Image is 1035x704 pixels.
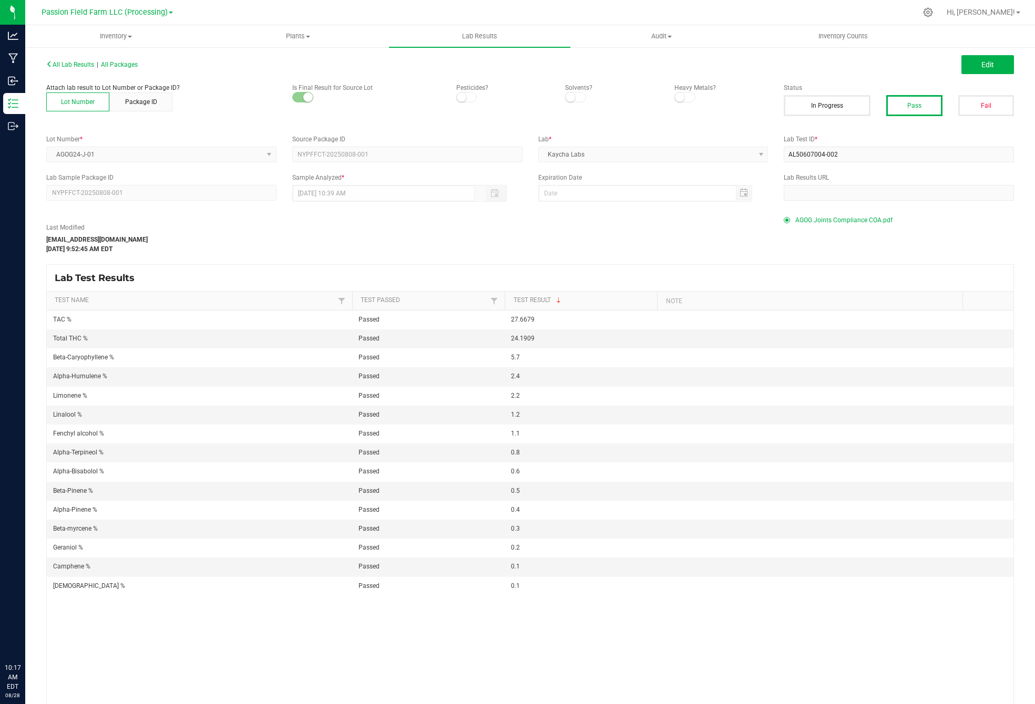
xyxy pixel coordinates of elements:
[511,411,520,418] span: 1.2
[947,8,1015,16] span: Hi, [PERSON_NAME]!
[784,83,1014,92] label: Status
[46,223,215,232] label: Last Modified
[25,25,207,47] a: Inventory
[358,392,380,399] span: Passed
[795,212,893,228] span: AGOG Joints Compliance COA.pdf
[55,296,335,305] a: Test NameSortable
[511,316,535,323] span: 27.6679
[511,430,520,437] span: 1.1
[292,134,522,144] label: Source Package ID
[46,83,276,92] p: Attach lab result to Lot Number or Package ID?
[8,98,18,109] inline-svg: Inventory
[358,335,380,342] span: Passed
[335,294,348,307] a: Filter
[565,83,659,92] p: Solvents?
[514,296,654,305] a: Test ResultSortable
[488,294,500,307] a: Filter
[53,487,93,494] span: Beta-Pinene %
[53,506,97,513] span: Alpha-Pinene %
[53,372,107,380] span: Alpha-Humulene %
[5,691,21,699] p: 08/28
[511,506,520,513] span: 0.4
[42,8,168,17] span: Passion Field Farm LLC (Processing)
[886,95,942,116] button: Pass
[46,236,148,243] strong: [EMAIL_ADDRESS][DOMAIN_NAME]
[101,61,138,68] span: All Packages
[53,544,83,551] span: Geraniol %
[570,25,752,47] a: Audit
[784,217,790,223] form-radio-button: Primary COA
[55,272,142,284] span: Lab Test Results
[358,372,380,380] span: Passed
[448,32,511,41] span: Lab Results
[511,468,520,475] span: 0.6
[46,92,109,111] button: Lot Number
[511,582,520,589] span: 0.1
[538,173,768,182] label: Expiration Date
[511,525,520,532] span: 0.3
[511,487,520,494] span: 0.5
[456,83,550,92] p: Pesticides?
[674,83,768,92] p: Heavy Metals?
[511,544,520,551] span: 0.2
[571,32,752,41] span: Audit
[53,468,104,475] span: Alpha-Bisabolol %
[358,487,380,494] span: Passed
[358,525,380,532] span: Passed
[5,663,21,691] p: 10:17 AM EDT
[752,25,934,47] a: Inventory Counts
[555,296,563,305] span: Sortable
[961,55,1014,74] button: Edit
[358,411,380,418] span: Passed
[358,544,380,551] span: Passed
[784,134,1014,144] label: Lab Test ID
[53,449,104,456] span: Alpha-Terpineol %
[358,430,380,437] span: Passed
[53,430,104,437] span: Fenchyl alcohol %
[46,245,112,253] strong: [DATE] 9:52:45 AM EDT
[784,173,1014,182] label: Lab Results URL
[292,83,440,92] p: Is Final Result for Source Lot
[358,316,380,323] span: Passed
[53,335,88,342] span: Total THC %
[207,25,389,47] a: Plants
[53,563,90,570] span: Camphene %
[26,32,207,41] span: Inventory
[361,296,488,305] a: Test PassedSortable
[97,61,98,68] span: |
[53,392,87,399] span: Limonene %
[511,392,520,399] span: 2.2
[11,620,42,651] iframe: Resource center
[358,506,380,513] span: Passed
[358,449,380,456] span: Passed
[292,173,522,182] label: Sample Analyzed
[53,525,98,532] span: Beta-myrcene %
[53,582,125,589] span: [DEMOGRAPHIC_DATA] %
[53,354,114,361] span: Beta-Caryophyllene %
[46,173,276,182] label: Lab Sample Package ID
[538,134,768,144] label: Lab
[358,354,380,361] span: Passed
[358,582,380,589] span: Passed
[358,563,380,570] span: Passed
[8,121,18,131] inline-svg: Outbound
[657,292,962,310] th: Note
[511,449,520,456] span: 0.8
[981,60,994,69] span: Edit
[958,95,1014,116] button: Fail
[921,7,935,17] div: Manage settings
[53,316,71,323] span: TAC %
[511,372,520,380] span: 2.4
[784,95,870,116] button: In Progress
[8,30,18,41] inline-svg: Analytics
[511,335,535,342] span: 24.1909
[389,25,571,47] a: Lab Results
[8,76,18,86] inline-svg: Inbound
[53,411,82,418] span: Linalool %
[208,32,388,41] span: Plants
[8,53,18,64] inline-svg: Manufacturing
[804,32,882,41] span: Inventory Counts
[46,134,276,144] label: Lot Number
[358,468,380,475] span: Passed
[511,563,520,570] span: 0.1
